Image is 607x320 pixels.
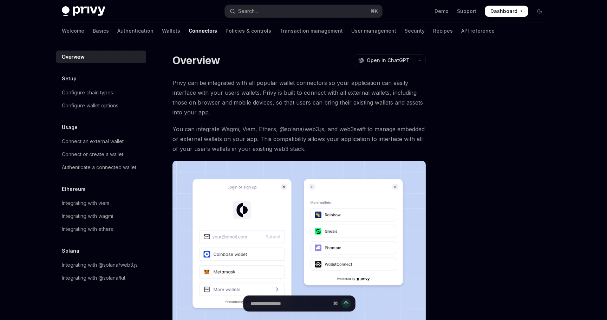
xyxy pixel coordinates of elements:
[62,74,77,83] h5: Setup
[226,22,271,39] a: Policies & controls
[62,53,84,61] div: Overview
[62,101,118,110] div: Configure wallet options
[534,6,545,17] button: Toggle dark mode
[62,6,105,16] img: dark logo
[189,22,217,39] a: Connectors
[62,225,113,233] div: Integrating with ethers
[62,274,125,282] div: Integrating with @solana/kit
[62,261,138,269] div: Integrating with @solana/web3.js
[62,88,113,97] div: Configure chain types
[56,161,146,174] a: Authenticate a connected wallet
[117,22,154,39] a: Authentication
[354,54,414,66] button: Open in ChatGPT
[56,148,146,161] a: Connect or create a wallet
[62,150,123,159] div: Connect or create a wallet
[62,123,78,132] h5: Usage
[56,272,146,284] a: Integrating with @solana/kit
[435,8,449,15] a: Demo
[56,259,146,271] a: Integrating with @solana/web3.js
[172,78,426,117] span: Privy can be integrated with all popular wallet connectors so your application can easily interfa...
[162,22,180,39] a: Wallets
[62,212,113,220] div: Integrating with wagmi
[62,163,136,172] div: Authenticate a connected wallet
[351,22,396,39] a: User management
[280,22,343,39] a: Transaction management
[62,22,84,39] a: Welcome
[225,5,382,18] button: Open search
[485,6,528,17] a: Dashboard
[371,8,378,14] span: ⌘ K
[62,185,85,193] h5: Ethereum
[490,8,517,15] span: Dashboard
[56,86,146,99] a: Configure chain types
[341,299,351,308] button: Send message
[56,210,146,222] a: Integrating with wagmi
[457,8,476,15] a: Support
[433,22,453,39] a: Recipes
[93,22,109,39] a: Basics
[62,199,109,207] div: Integrating with viem
[238,7,258,15] div: Search...
[62,137,124,146] div: Connect an external wallet
[56,51,146,63] a: Overview
[62,247,79,255] h5: Solana
[172,54,220,67] h1: Overview
[56,135,146,148] a: Connect an external wallet
[461,22,495,39] a: API reference
[56,99,146,112] a: Configure wallet options
[56,197,146,209] a: Integrating with viem
[172,124,426,154] span: You can integrate Wagmi, Viem, Ethers, @solana/web3.js, and web3swift to manage embedded or exter...
[250,296,330,311] input: Ask a question...
[56,223,146,235] a: Integrating with ethers
[367,57,410,64] span: Open in ChatGPT
[405,22,425,39] a: Security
